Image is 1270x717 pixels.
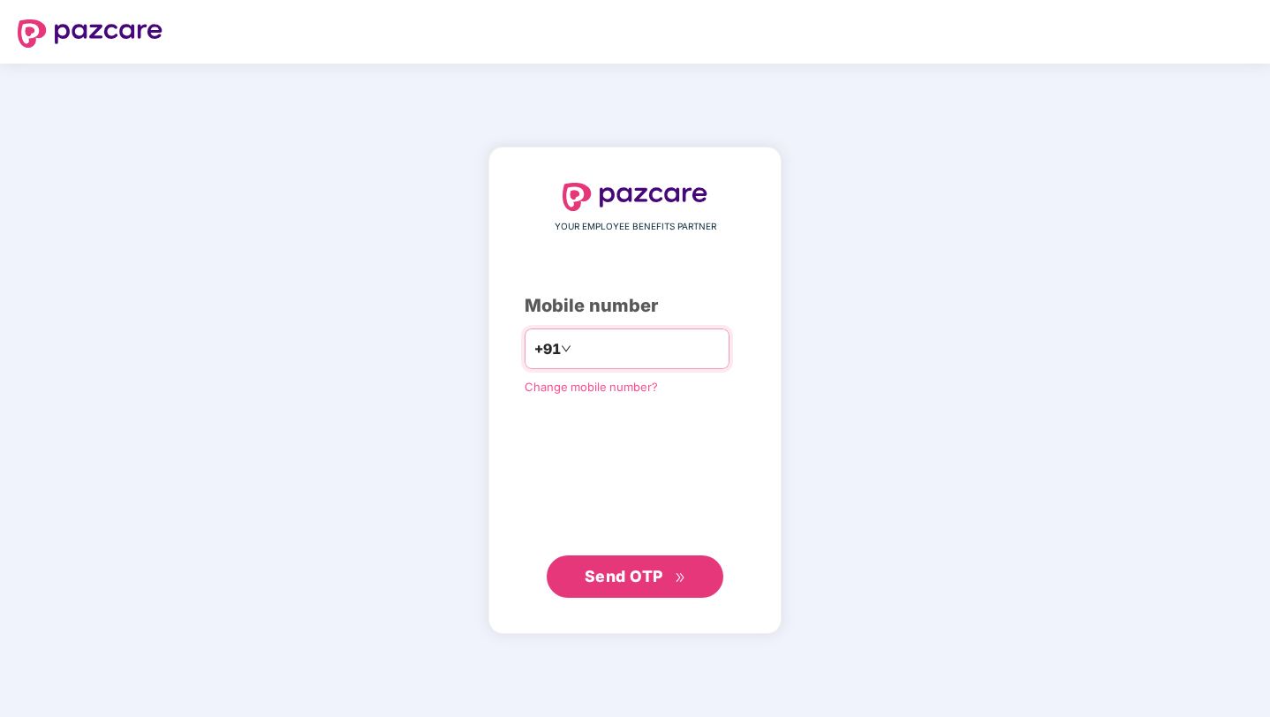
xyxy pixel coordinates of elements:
[547,555,723,598] button: Send OTPdouble-right
[555,220,716,234] span: YOUR EMPLOYEE BENEFITS PARTNER
[525,292,745,320] div: Mobile number
[561,343,571,354] span: down
[18,19,163,48] img: logo
[563,183,707,211] img: logo
[534,338,561,360] span: +91
[525,380,658,394] a: Change mobile number?
[675,572,686,584] span: double-right
[585,567,663,585] span: Send OTP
